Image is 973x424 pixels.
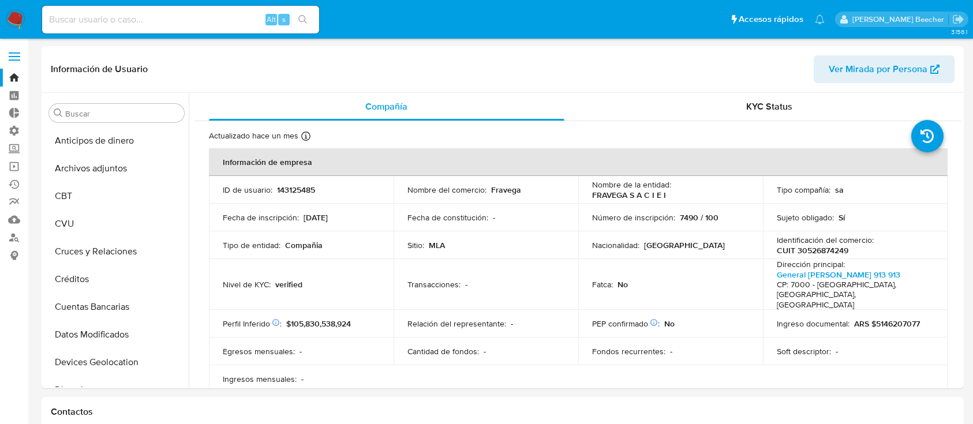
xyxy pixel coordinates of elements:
[511,318,513,329] p: -
[223,374,297,384] p: Ingresos mensuales :
[223,185,272,195] p: ID de usuario :
[285,240,323,250] p: Compañia
[592,240,639,250] p: Nacionalidad :
[777,280,929,310] h4: CP: 7000 - [GEOGRAPHIC_DATA], [GEOGRAPHIC_DATA], [GEOGRAPHIC_DATA]
[209,148,948,176] th: Información de empresa
[670,346,672,357] p: -
[65,108,179,119] input: Buscar
[407,346,479,357] p: Cantidad de fondos :
[777,318,849,329] p: Ingreso documental :
[592,190,666,200] p: FRAVEGA S A C I E I
[407,279,461,290] p: Transacciones :
[777,259,845,269] p: Dirección principal :
[814,55,955,83] button: Ver Mirada por Persona
[854,318,920,329] p: ARS $5146207077
[777,245,848,256] p: CUIT 30526874249
[44,238,189,265] button: Cruces y Relaciones
[42,12,319,27] input: Buscar usuario o caso...
[852,14,948,25] p: camila.tresguerres@mercadolibre.com
[484,346,486,357] p: -
[275,279,302,290] p: verified
[680,212,718,223] p: 7490 / 100
[51,406,955,418] h1: Contactos
[465,279,467,290] p: -
[739,13,803,25] span: Accesos rápidos
[209,130,298,141] p: Actualizado hace un mes
[282,14,286,25] span: s
[839,212,845,223] p: Sí
[836,346,838,357] p: -
[664,318,675,329] p: No
[301,374,304,384] p: -
[267,14,276,25] span: Alt
[777,269,900,280] a: General [PERSON_NAME] 913 913
[44,127,189,155] button: Anticipos de dinero
[44,348,189,376] button: Devices Geolocation
[592,179,671,190] p: Nombre de la entidad :
[223,279,271,290] p: Nivel de KYC :
[592,279,613,290] p: Fatca :
[493,212,495,223] p: -
[291,12,315,28] button: search-icon
[777,212,834,223] p: Sujeto obligado :
[44,265,189,293] button: Créditos
[491,185,521,195] p: Fravega
[829,55,927,83] span: Ver Mirada por Persona
[44,182,189,210] button: CBT
[44,210,189,238] button: CVU
[223,346,295,357] p: Egresos mensuales :
[44,376,189,404] button: Direcciones
[777,346,831,357] p: Soft descriptor :
[777,185,830,195] p: Tipo compañía :
[365,100,407,113] span: Compañía
[286,318,351,329] span: $105,830,538,924
[592,346,665,357] p: Fondos recurrentes :
[223,212,299,223] p: Fecha de inscripción :
[407,185,486,195] p: Nombre del comercio :
[644,240,725,250] p: [GEOGRAPHIC_DATA]
[44,293,189,321] button: Cuentas Bancarias
[592,318,660,329] p: PEP confirmado :
[44,321,189,348] button: Datos Modificados
[44,155,189,182] button: Archivos adjuntos
[618,279,628,290] p: No
[815,14,825,24] a: Notificaciones
[746,100,792,113] span: KYC Status
[304,212,328,223] p: [DATE]
[277,185,315,195] p: 143125485
[407,240,424,250] p: Sitio :
[777,235,874,245] p: Identificación del comercio :
[300,346,302,357] p: -
[51,63,148,75] h1: Información de Usuario
[54,108,63,118] button: Buscar
[429,240,445,250] p: MLA
[952,13,964,25] a: Salir
[592,212,675,223] p: Número de inscripción :
[835,185,844,195] p: sa
[223,240,280,250] p: Tipo de entidad :
[223,318,282,329] p: Perfil Inferido :
[407,318,506,329] p: Relación del representante :
[407,212,488,223] p: Fecha de constitución :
